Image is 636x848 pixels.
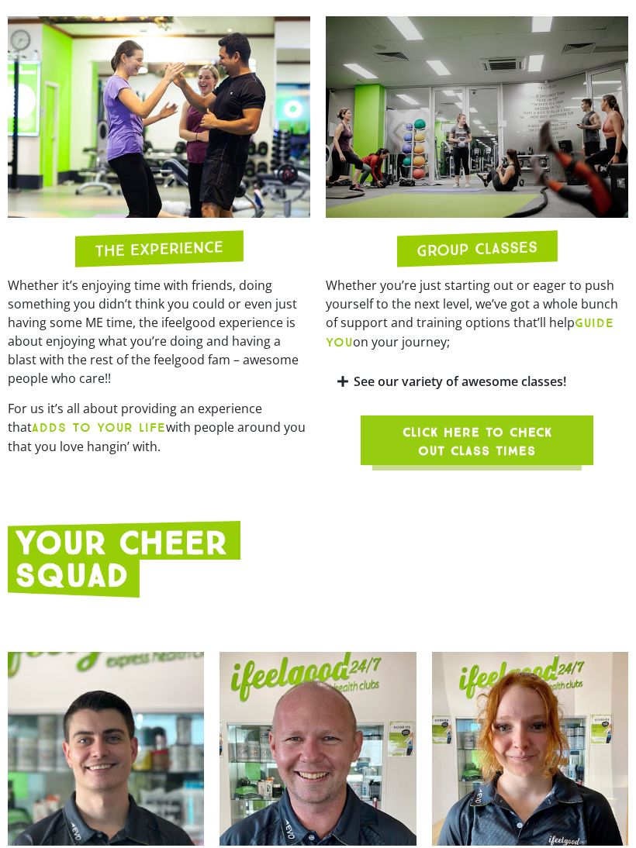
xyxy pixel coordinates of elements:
span: Click here to check out class times [398,423,556,460]
p: For us it’s all about providing an experience that with people around you that you love hangin’ w... [8,399,310,456]
h2: GROUP CLASSES [417,240,537,259]
div: See our variety of awesome classes! [326,364,628,400]
a: See our variety of awesome classes! [354,373,566,390]
b: ADDS TO YOUR LIFE [32,420,166,435]
p: Whether you’re just starting out or eager to push yourself to the next level, we’ve got a whole b... [326,276,628,352]
p: Whether it’s enjoying time with friends, doing something you didn’t think you could or even just ... [8,276,310,388]
a: Click here to check out class times [361,415,593,465]
h2: THE EXPERIENCE [95,239,223,259]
